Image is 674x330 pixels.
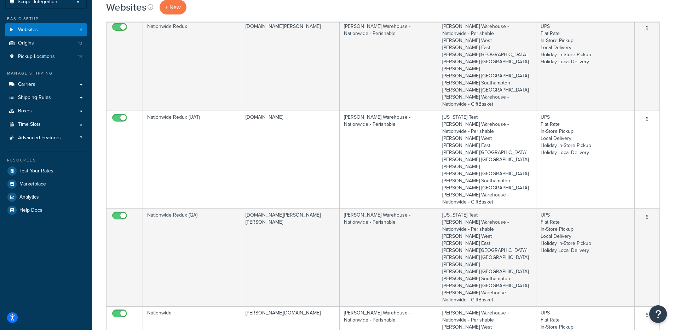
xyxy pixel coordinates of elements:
a: Marketplace [5,178,87,190]
span: Pickup Locations [18,54,55,60]
span: + New [165,3,181,11]
a: Origins 10 [5,37,87,50]
td: Nationwide Redux [143,20,241,111]
li: Origins [5,37,87,50]
td: [DOMAIN_NAME][PERSON_NAME] [241,20,340,111]
a: Analytics [5,191,87,204]
a: Help Docs [5,204,87,217]
td: Nationwide Redux (UAT) [143,111,241,208]
td: [PERSON_NAME] Warehouse - Nationwide - Perishable [340,111,438,208]
td: [US_STATE] Test [PERSON_NAME] Warehouse - Nationwide - Perishable [PERSON_NAME] West [PERSON_NAME... [438,111,536,208]
a: Boxes [5,105,87,118]
td: [PERSON_NAME] Warehouse - Nationwide - Perishable [PERSON_NAME] West [PERSON_NAME] East [PERSON_N... [438,20,536,111]
td: [US_STATE] Test [PERSON_NAME] Warehouse - Nationwide - Perishable [PERSON_NAME] West [PERSON_NAME... [438,208,536,306]
span: Test Your Rates [19,168,53,174]
span: Analytics [19,194,39,200]
li: Websites [5,23,87,36]
span: Boxes [18,108,32,114]
td: [PERSON_NAME] Warehouse - Nationwide - Perishable [340,20,438,111]
span: Marketplace [19,181,46,187]
td: UPS Flat Rate In-Store Pickup Local Delivery Holiday In-Store Pickup Holiday Local Delivery [536,208,635,306]
span: Help Docs [19,207,42,213]
a: Shipping Rules [5,91,87,104]
span: Time Slots [18,122,41,128]
td: UPS Flat Rate In-Store Pickup Local Delivery Holiday In-Store Pickup Holiday Local Delivery [536,111,635,208]
span: 10 [78,40,82,46]
h1: Websites [106,0,146,14]
td: [DOMAIN_NAME] [241,111,340,208]
span: 4 [80,27,82,33]
td: [DOMAIN_NAME][PERSON_NAME][PERSON_NAME] [241,208,340,306]
td: UPS Flat Rate In-Store Pickup Local Delivery Holiday In-Store Pickup Holiday Local Delivery [536,20,635,111]
li: Pickup Locations [5,50,87,63]
span: Websites [18,27,38,33]
li: Advanced Features [5,131,87,145]
li: Time Slots [5,118,87,131]
span: Carriers [18,82,35,88]
a: Test Your Rates [5,165,87,177]
span: 14 [78,54,82,60]
span: Shipping Rules [18,95,51,101]
div: Basic Setup [5,16,87,22]
td: Nationwide Redux (QA) [143,208,241,306]
div: Resources [5,157,87,163]
a: Websites 4 [5,23,87,36]
button: Open Resource Center [649,305,667,323]
td: [PERSON_NAME] Warehouse - Nationwide - Perishable [340,208,438,306]
span: Origins [18,40,34,46]
span: 7 [80,135,82,141]
a: Carriers [5,78,87,91]
div: Manage Shipping [5,70,87,76]
span: Advanced Features [18,135,61,141]
span: 5 [80,122,82,128]
a: Pickup Locations 14 [5,50,87,63]
a: Time Slots 5 [5,118,87,131]
a: Advanced Features 7 [5,131,87,145]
